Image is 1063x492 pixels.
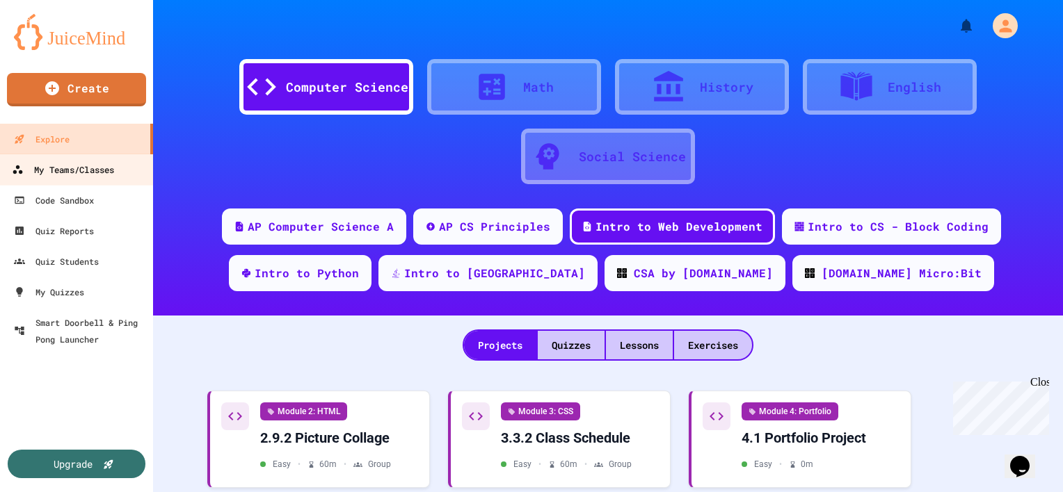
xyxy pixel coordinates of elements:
div: Module 4: Portfolio [742,402,838,420]
div: My Teams/Classes [12,161,114,179]
span: • [538,458,541,470]
div: Easy 60 m [260,458,391,470]
div: Module 3: CSS [501,402,580,420]
span: • [584,458,587,470]
div: 2.9.2 Picture Collage [260,429,418,447]
div: History [700,78,753,97]
div: Intro to [GEOGRAPHIC_DATA] [404,265,585,281]
span: • [779,458,782,470]
div: Easy 0 m [742,458,813,470]
div: Smart Doorbell & Ping Pong Launcher [14,314,147,347]
div: 3.3.2 Class Schedule [501,429,659,447]
div: Exercises [674,331,752,359]
div: My Quizzes [14,284,84,300]
div: Module 2: HTML [260,402,347,420]
span: Group [609,458,632,470]
div: Quiz Students [14,253,99,270]
div: My Notifications [932,14,978,38]
div: [DOMAIN_NAME] Micro:Bit [822,265,982,281]
div: Explore [14,131,70,147]
img: CODE_logo_RGB.png [617,268,627,278]
img: CODE_logo_RGB.png [805,268,815,278]
div: Intro to Python [255,265,359,281]
div: Code Sandbox [14,192,94,208]
div: Math [523,78,554,97]
img: logo-orange.svg [14,14,139,50]
div: Quiz Reports [14,222,94,239]
span: Group [368,458,391,470]
div: 4.1 Portfolio Project [742,429,900,447]
div: Computer Science [286,78,408,97]
a: Create [7,73,146,106]
div: Social Science [579,147,686,166]
div: Projects [464,331,536,359]
span: • [344,458,346,470]
span: • [298,458,301,470]
div: Intro to CS - Block Coding [808,218,989,235]
div: AP CS Principles [439,218,550,235]
div: English [888,78,941,97]
div: CSA by [DOMAIN_NAME] [634,265,773,281]
div: My Account [978,10,1021,42]
div: Lessons [606,331,673,359]
div: Intro to Web Development [596,218,762,235]
iframe: chat widget [1005,436,1049,478]
div: Easy 60 m [501,458,632,470]
div: Chat with us now!Close [6,6,96,88]
iframe: chat widget [948,376,1049,435]
div: AP Computer Science A [248,218,394,235]
div: Upgrade [54,457,93,471]
div: Quizzes [538,331,605,359]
